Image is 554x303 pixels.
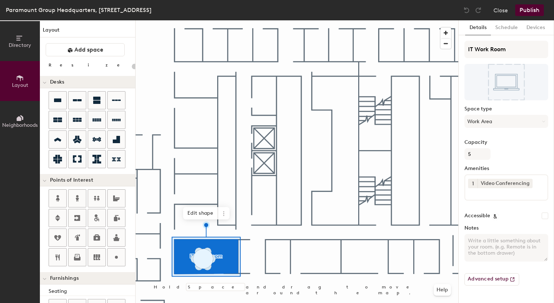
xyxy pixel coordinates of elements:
[464,213,490,219] label: Accessible
[74,46,103,53] span: Add space
[464,64,548,100] img: The space named IT Work Room
[464,166,548,171] label: Amenities
[9,42,31,48] span: Directory
[468,179,477,188] button: 1
[522,20,549,35] button: Devices
[491,20,522,35] button: Schedule
[464,115,548,128] button: Work Area
[49,287,135,295] div: Seating
[183,207,218,219] span: Edit shape
[50,79,64,85] span: Desks
[12,82,28,88] span: Layout
[464,273,519,286] button: Advanced setup
[434,284,451,296] button: Help
[475,7,482,14] img: Redo
[493,4,508,16] button: Close
[465,20,491,35] button: Details
[472,180,474,187] span: 1
[6,5,152,15] div: Paramount Group Headquarters, [STREET_ADDRESS]
[40,26,135,37] h1: Layout
[464,225,548,231] label: Notes
[477,179,533,188] div: Video Conferencing
[49,62,129,68] div: Resize
[50,275,79,281] span: Furnishings
[46,43,125,56] button: Add space
[515,4,544,16] button: Publish
[463,7,470,14] img: Undo
[464,140,548,145] label: Capacity
[464,106,548,112] label: Space type
[50,177,93,183] span: Points of Interest
[2,122,38,128] span: Neighborhoods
